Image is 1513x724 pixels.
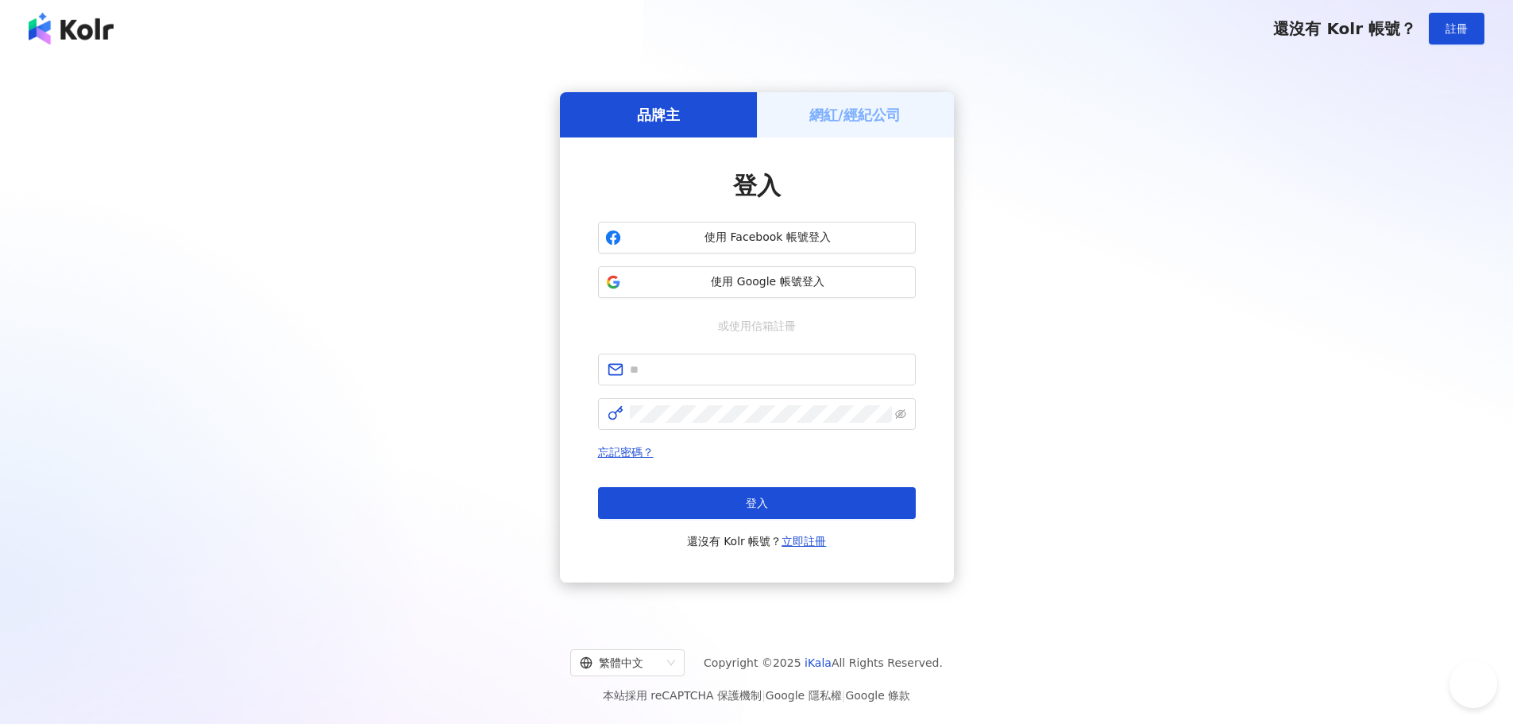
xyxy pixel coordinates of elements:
[1429,13,1484,45] button: 註冊
[598,222,916,254] button: 使用 Facebook 帳號登入
[603,686,910,705] span: 本站採用 reCAPTCHA 保護機制
[598,446,654,459] a: 忘記密碼？
[782,535,826,548] a: 立即註冊
[805,656,832,669] a: iKala
[766,689,842,702] a: Google 隱私權
[687,532,827,551] span: 還沒有 Kolr 帳號？
[1273,19,1416,38] span: 還沒有 Kolr 帳號？
[762,689,766,702] span: |
[637,105,680,125] h5: 品牌主
[746,497,768,509] span: 登入
[580,650,661,676] div: 繁體中文
[733,172,781,199] span: 登入
[704,653,943,672] span: Copyright © 2025 All Rights Reserved.
[809,105,901,125] h5: 網紅/經紀公司
[598,487,916,519] button: 登入
[707,317,807,335] span: 或使用信箱註冊
[627,274,909,290] span: 使用 Google 帳號登入
[895,408,906,420] span: eye-invisible
[845,689,910,702] a: Google 條款
[29,13,114,45] img: logo
[627,230,909,246] span: 使用 Facebook 帳號登入
[598,266,916,298] button: 使用 Google 帳號登入
[1449,660,1497,708] iframe: Help Scout Beacon - Open
[842,689,846,702] span: |
[1445,22,1468,35] span: 註冊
